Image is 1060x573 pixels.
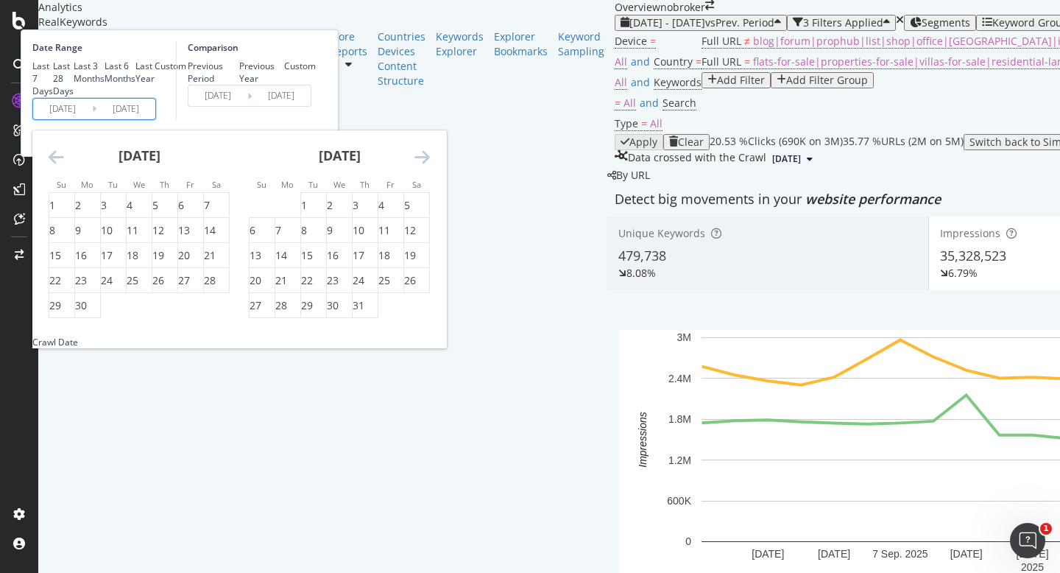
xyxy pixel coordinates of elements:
[49,193,75,218] td: Choose Sunday, June 1, 2025 as your check-in date. It’s available.
[301,223,307,238] div: 8
[188,85,247,106] input: Start Date
[654,75,702,89] span: Keywords
[641,116,647,130] span: =
[155,60,186,72] div: Custom
[404,198,410,213] div: 5
[101,223,113,238] div: 10
[378,44,425,59] a: Devices
[152,248,164,263] div: 19
[101,218,127,243] td: Choose Tuesday, June 10, 2025 as your check-in date. It’s available.
[896,15,904,25] div: times
[378,273,390,288] div: 25
[32,130,446,336] div: Calendar
[178,193,204,218] td: Choose Friday, June 6, 2025 as your check-in date. It’s available.
[629,136,657,148] div: Apply
[378,218,404,243] td: Choose Friday, July 11, 2025 as your check-in date. It’s available.
[615,55,627,68] span: All
[353,293,378,318] td: Choose Thursday, July 31, 2025 as your check-in date. It’s available.
[668,373,691,384] text: 2.4M
[127,223,138,238] div: 11
[101,198,107,213] div: 3
[696,55,702,68] span: =
[250,268,275,293] td: Choose Sunday, July 20, 2025 as your check-in date. It’s available.
[805,190,941,208] span: website performance
[744,55,750,68] span: =
[135,60,155,85] div: Last Year
[49,223,55,238] div: 8
[38,15,615,29] div: RealKeywords
[275,243,301,268] td: Choose Monday, July 14, 2025 as your check-in date. It’s available.
[615,96,621,110] span: =
[127,243,152,268] td: Choose Wednesday, June 18, 2025 as your check-in date. It’s available.
[327,223,333,238] div: 9
[212,179,221,190] small: Sa
[178,273,190,288] div: 27
[786,74,868,86] div: Add Filter Group
[284,60,316,72] div: Custom
[353,223,364,238] div: 10
[308,179,318,190] small: Tu
[57,179,66,190] small: Su
[948,266,978,281] div: 6.79%
[950,548,983,560] text: [DATE]
[152,198,158,213] div: 5
[628,150,766,168] div: Data crossed with the Crawl
[818,548,850,560] text: [DATE]
[250,218,275,243] td: Choose Sunday, July 6, 2025 as your check-in date. It’s available.
[252,85,311,106] input: End Date
[275,248,287,263] div: 14
[75,223,81,238] div: 9
[404,223,416,238] div: 12
[301,248,313,263] div: 15
[152,243,178,268] td: Choose Thursday, June 19, 2025 as your check-in date. It’s available.
[353,268,378,293] td: Choose Thursday, July 24, 2025 as your check-in date. It’s available.
[327,218,353,243] td: Choose Wednesday, July 9, 2025 as your check-in date. It’s available.
[204,243,230,268] td: Choose Saturday, June 21, 2025 as your check-in date. It’s available.
[333,179,345,190] small: We
[412,179,421,190] small: Sa
[843,134,964,150] div: 35.77 % URLs ( 2M on 5M )
[101,248,113,263] div: 17
[327,243,353,268] td: Choose Wednesday, July 16, 2025 as your check-in date. It’s available.
[32,60,53,97] div: Last 7 Days
[32,336,78,348] div: Crawl Date
[75,218,101,243] td: Choose Monday, June 9, 2025 as your check-in date. It’s available.
[178,243,204,268] td: Choose Friday, June 20, 2025 as your check-in date. It’s available.
[49,298,61,313] div: 29
[250,243,275,268] td: Choose Sunday, July 13, 2025 as your check-in date. It’s available.
[105,60,135,85] div: Last 6 Months
[178,223,190,238] div: 13
[49,218,75,243] td: Choose Sunday, June 8, 2025 as your check-in date. It’s available.
[378,198,384,213] div: 4
[319,147,361,164] strong: [DATE]
[1016,548,1048,560] text: [DATE]
[353,218,378,243] td: Choose Thursday, July 10, 2025 as your check-in date. It’s available.
[663,134,710,150] button: Clear
[353,243,378,268] td: Choose Thursday, July 17, 2025 as your check-in date. It’s available.
[250,273,261,288] div: 20
[436,29,484,59] div: Keywords Explorer
[378,74,425,88] a: Structure
[327,273,339,288] div: 23
[127,273,138,288] div: 25
[872,548,928,560] text: 7 Sep. 2025
[301,268,327,293] td: Choose Tuesday, July 22, 2025 as your check-in date. It’s available.
[378,59,425,74] div: Content
[378,29,425,44] a: Countries
[327,248,339,263] div: 16
[353,273,364,288] div: 24
[152,193,178,218] td: Choose Thursday, June 5, 2025 as your check-in date. It’s available.
[275,293,301,318] td: Choose Monday, July 28, 2025 as your check-in date. It’s available.
[75,298,87,313] div: 30
[33,99,92,119] input: Start Date
[640,96,659,110] span: and
[404,243,430,268] td: Choose Saturday, July 19, 2025 as your check-in date. It’s available.
[702,72,771,88] button: Add Filter
[49,293,75,318] td: Choose Sunday, June 29, 2025 as your check-in date. It’s available.
[327,198,333,213] div: 2
[494,29,548,59] a: Explorer Bookmarks
[353,298,364,313] div: 31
